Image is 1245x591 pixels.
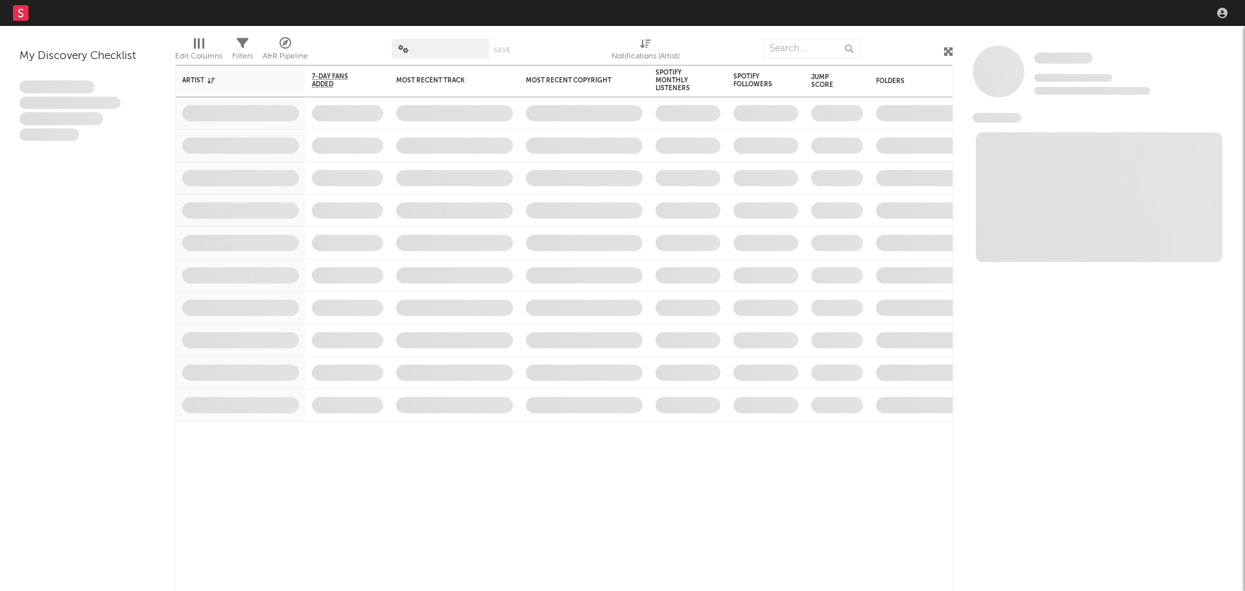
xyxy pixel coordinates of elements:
span: News Feed [973,113,1021,123]
div: My Discovery Checklist [19,49,156,64]
span: Some Artist [1034,53,1093,64]
div: A&R Pipeline [263,32,308,70]
button: Save [493,47,510,54]
div: Notifications (Artist) [611,49,680,64]
div: Artist [182,77,279,84]
div: Folders [876,77,973,85]
span: 7-Day Fans Added [312,73,364,88]
div: Edit Columns [175,49,222,64]
div: Most Recent Copyright [526,77,623,84]
a: Some Artist [1034,52,1093,65]
div: Filters [232,49,253,64]
span: Tracking Since: [DATE] [1034,74,1112,82]
input: Search... [763,39,860,58]
div: Most Recent Track [396,77,493,84]
span: Praesent ac interdum [19,112,103,125]
span: Integer aliquet in purus et [19,97,121,110]
div: Notifications (Artist) [611,32,680,70]
span: Lorem ipsum dolor [19,80,95,93]
div: A&R Pipeline [263,49,308,64]
span: Aliquam viverra [19,128,79,141]
div: Filters [232,32,253,70]
div: Spotify Monthly Listeners [656,69,701,92]
div: Jump Score [811,73,844,89]
span: 0 fans last week [1034,87,1150,95]
div: Spotify Followers [733,73,779,88]
div: Edit Columns [175,32,222,70]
